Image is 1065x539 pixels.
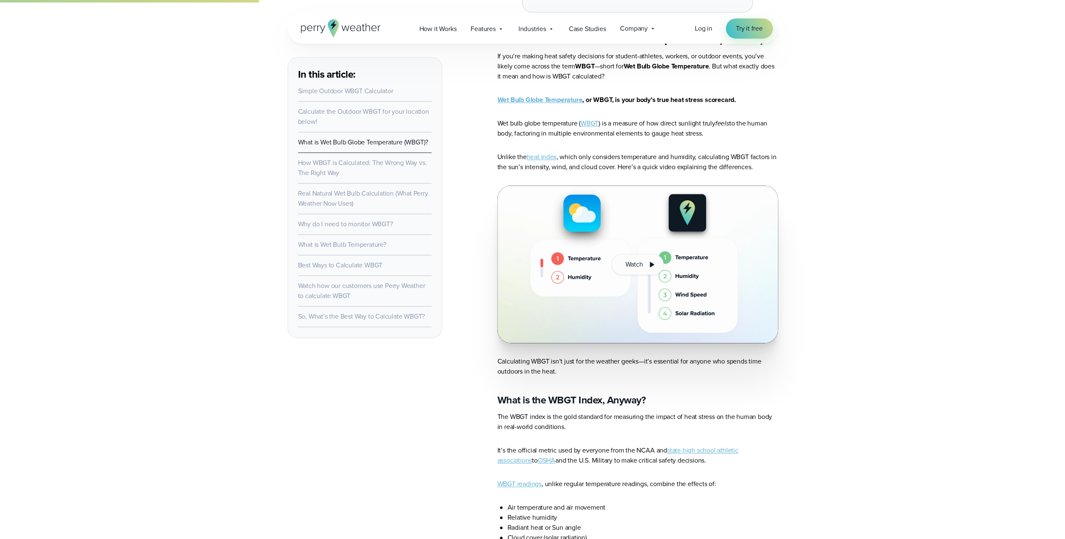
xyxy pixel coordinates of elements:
[471,24,495,34] span: Features
[497,356,778,377] p: Calculating WBGT isn’t just for the weather geeks—it’s essential for anyone who spends time outdo...
[497,479,542,489] a: WBGT readings
[298,188,428,208] a: Real Natural Wet Bulb Calculation (What Perry Weather Now Uses)
[569,24,606,34] span: Case Studies
[497,95,736,105] strong: , or WBGT, is your body’s true heat stress scorecard.
[518,24,546,34] span: Industries
[611,254,663,275] button: Watch
[715,118,729,128] em: feels
[412,20,464,37] a: How it Works
[623,61,709,71] strong: Wet Bulb Globe Temperature
[497,95,583,105] a: Wet Bulb Globe Temperature
[419,24,457,34] span: How it Works
[298,281,425,301] a: Watch how our customers use Perry Weather to calculate WBGT
[527,152,557,162] a: heat index
[581,118,599,128] a: WBGT
[497,445,738,465] a: state high school athletic associations
[298,219,393,229] a: Why do I need to monitor WBGT?
[620,24,648,34] span: Company
[298,240,386,249] a: What is Wet Bulb Temperature?
[497,118,778,139] p: Wet bulb globe temperature ( ) is a measure of how direct sunlight truly to the human body, facto...
[508,513,778,523] li: Relative humidity
[298,137,429,147] a: What is Wet Bulb Globe Temperature (WBGT)?
[298,68,432,81] h3: In this article:
[497,393,778,407] h3: What is the WBGT Index, Anyway?
[625,259,643,269] span: Watch
[497,152,778,172] p: Unlike the , which only considers temperature and humidity, calculating WBGT factors in the sun’s...
[726,18,773,39] a: Try it free
[538,455,555,465] a: OSHA
[298,107,429,126] a: Calculate the Outdoor WBGT for your location below!
[508,502,778,513] li: Air temperature and air movement
[298,86,393,96] a: Simple Outdoor WBGT Calculator
[562,20,613,37] a: Case Studies
[497,479,778,489] p: , unlike regular temperature readings, combine the effects of:
[298,260,383,270] a: Best Ways to Calculate WBGT
[695,24,712,34] a: Log in
[508,523,778,533] li: Radiant heat or Sun angle
[736,24,763,34] span: Try it free
[497,412,778,432] p: The WBGT index is the gold standard for measuring the impact of heat stress on the human body in ...
[695,24,712,33] span: Log in
[298,158,427,178] a: How WBGT is Calculated: The Wrong Way vs. The Right Way
[497,445,778,466] p: It’s the official metric used by everyone from the NCAA and to and the U.S. Military to make crit...
[497,51,778,81] p: If you’re making heat safety decisions for student-athletes, workers, or outdoor events, you’ve l...
[575,61,594,71] strong: WBGT
[298,311,425,321] a: So, What’s the Best Way to Calculate WBGT?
